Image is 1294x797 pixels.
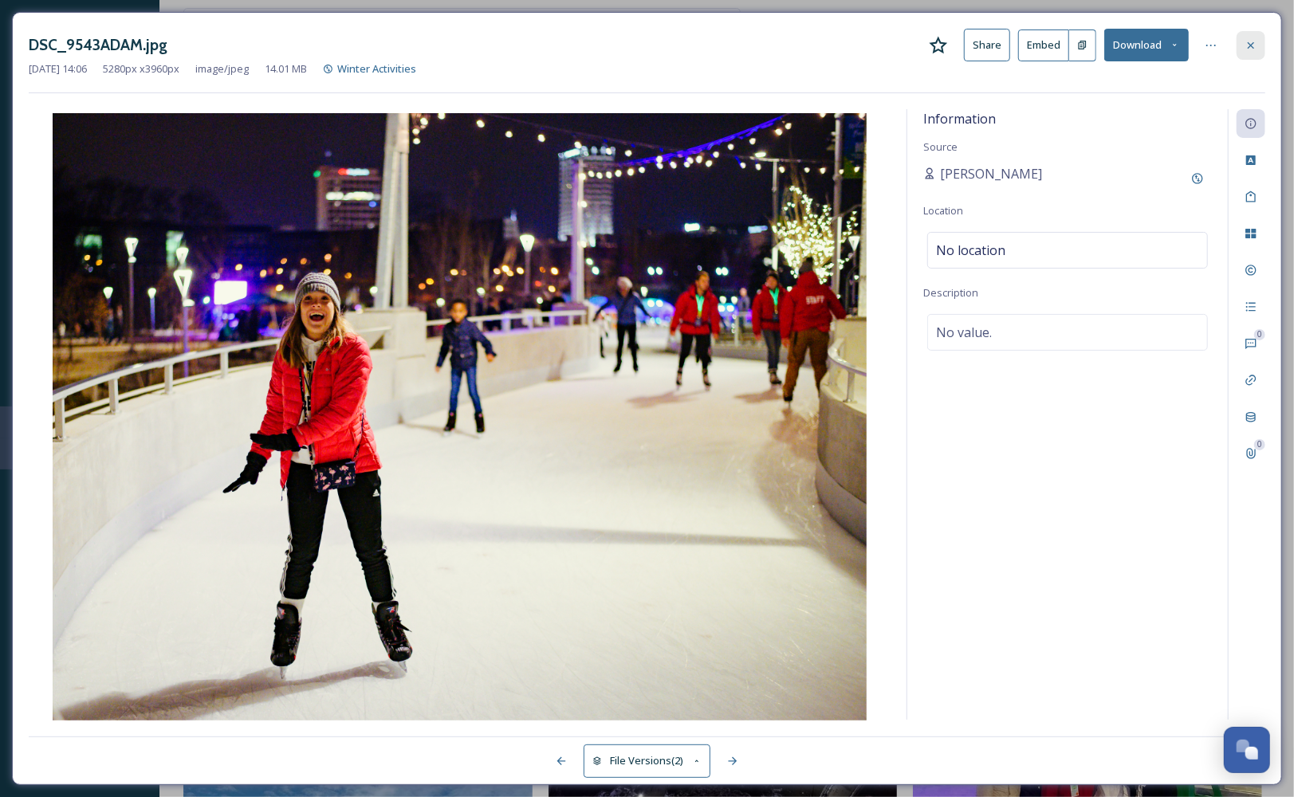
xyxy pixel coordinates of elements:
h3: DSC_9543ADAM.jpg [29,33,167,57]
span: Location [923,203,963,218]
span: No location [936,241,1005,260]
div: 0 [1254,439,1265,450]
div: 0 [1254,329,1265,340]
button: File Versions(2) [584,744,711,777]
img: DSC_9543ADAM.jpg [29,113,891,724]
span: [PERSON_NAME] [940,164,1042,183]
button: Download [1104,29,1189,61]
span: No value. [936,323,992,342]
span: Description [923,285,978,300]
button: Open Chat [1224,727,1270,773]
span: Information [923,110,996,128]
span: image/jpeg [195,61,249,77]
button: Share [964,29,1010,61]
span: [DATE] 14:06 [29,61,87,77]
span: Source [923,139,958,154]
span: Winter Activities [337,61,416,76]
button: Embed [1018,29,1069,61]
span: 14.01 MB [265,61,307,77]
span: 5280 px x 3960 px [103,61,179,77]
